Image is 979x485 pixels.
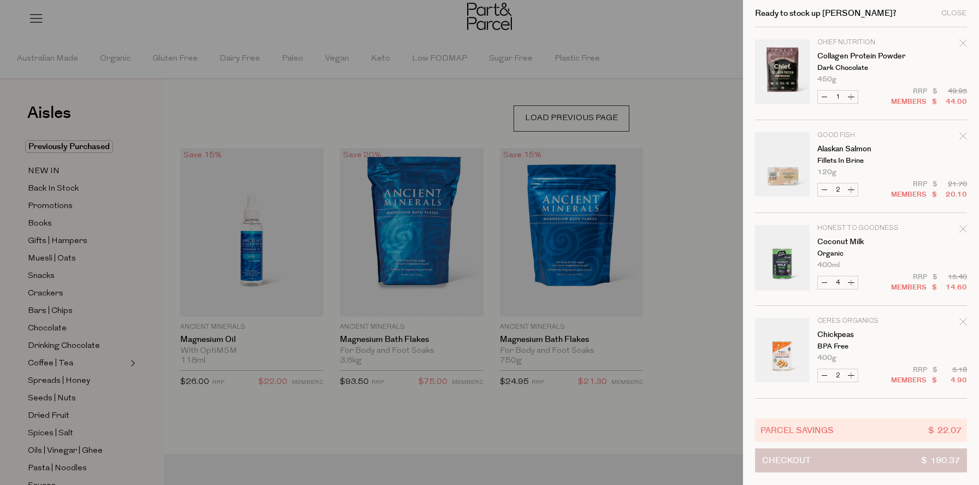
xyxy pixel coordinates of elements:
p: Dark Chocolate [817,64,902,72]
div: Remove Collagen Protein Powder [959,38,967,52]
span: 400g [817,354,836,362]
div: Remove Chickpeas [959,316,967,331]
a: Coconut Milk [817,238,902,246]
span: Checkout [762,449,811,472]
div: Remove Alaskan Salmon [959,131,967,145]
p: Honest to Goodness [817,225,902,232]
p: Chief Nutrition [817,39,902,46]
div: Remove Coconut Milk [959,223,967,238]
button: Checkout$ 190.37 [755,448,967,472]
a: Alaskan Salmon [817,145,902,153]
span: $ 22.07 [928,424,962,436]
a: Collagen Protein Powder [817,52,902,60]
span: 400ml [817,262,840,269]
span: 450g [817,76,836,83]
h2: Ready to stock up [PERSON_NAME]? [755,9,897,17]
p: Organic [817,250,902,257]
span: $ 190.37 [921,449,960,472]
p: Good Fish [817,132,902,139]
input: QTY Collagen Protein Powder [831,91,845,103]
p: Ceres Organics [817,318,902,324]
p: Fillets in Brine [817,157,902,164]
span: Parcel Savings [760,424,834,436]
input: QTY Coconut Milk [831,276,845,289]
span: 120g [817,169,836,176]
a: Chickpeas [817,331,902,339]
input: QTY Chickpeas [831,369,845,382]
p: BPA Free [817,343,902,350]
input: QTY Alaskan Salmon [831,184,845,196]
div: Close [941,10,967,17]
